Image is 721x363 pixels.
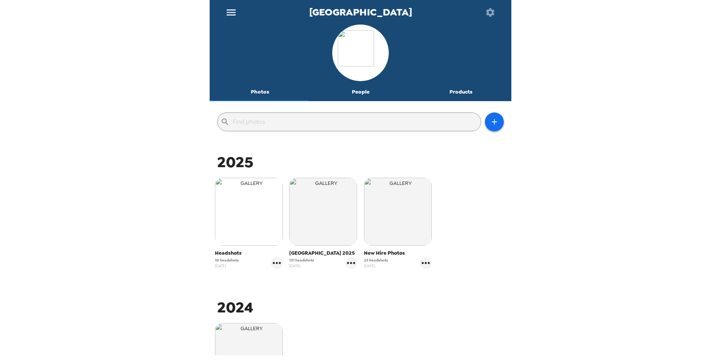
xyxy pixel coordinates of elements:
[420,257,432,269] button: gallery menu
[233,116,478,128] input: Find photos
[289,249,357,257] span: [GEOGRAPHIC_DATA] 2025
[411,83,511,101] button: Products
[215,249,283,257] span: Headshots
[364,178,432,246] img: gallery
[345,257,357,269] button: gallery menu
[364,257,388,263] span: 23 headshots
[309,7,412,17] span: [GEOGRAPHIC_DATA]
[217,297,253,317] span: 2024
[310,83,411,101] button: People
[210,83,310,101] button: Photos
[215,263,239,269] span: [DATE]
[338,30,383,75] img: org logo
[271,257,283,269] button: gallery menu
[215,178,283,246] img: gallery
[289,178,357,246] img: gallery
[217,152,253,172] span: 2025
[215,257,239,263] span: 10 headshots
[364,249,432,257] span: New Hire Photos
[289,263,314,269] span: [DATE]
[289,257,314,263] span: 131 headshots
[364,263,388,269] span: [DATE]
